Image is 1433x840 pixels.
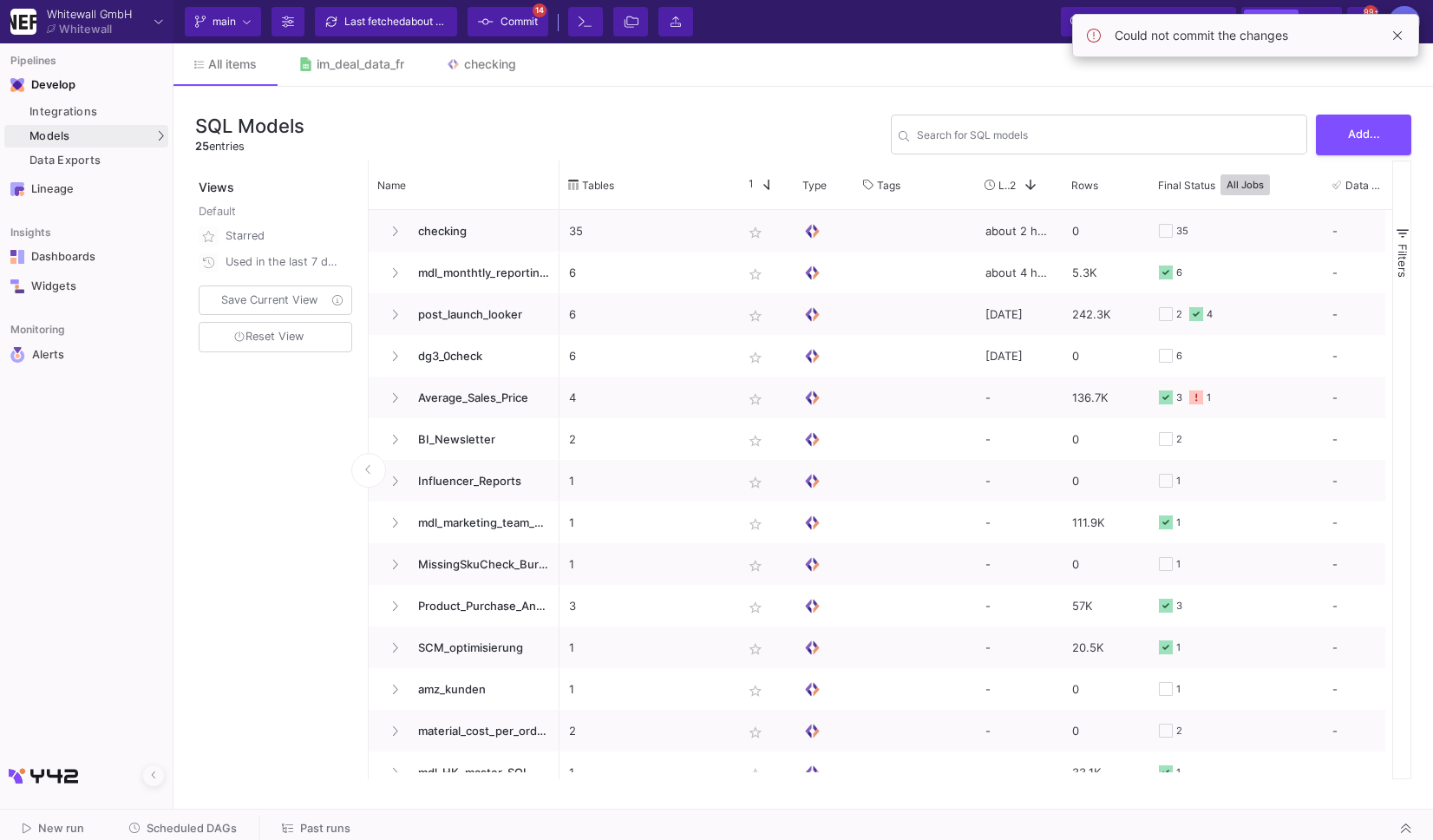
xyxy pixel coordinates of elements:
[31,182,144,196] div: Lineage
[226,249,342,275] div: Used in the last 7 days
[745,347,766,368] mat-icon: star_border
[10,182,24,196] img: Navigation icon
[31,250,144,264] div: Dashboards
[4,340,168,370] a: Navigation iconAlerts
[569,669,723,710] p: 1
[38,822,84,835] span: New run
[195,223,356,249] button: Starred
[4,149,168,172] a: Data Exports
[408,294,550,335] span: post_launch_looker
[1063,543,1149,585] div: 0
[803,722,821,740] img: SQL Model
[1396,244,1410,278] span: Filters
[408,669,550,710] span: amz_kunden
[10,347,25,363] img: Navigation icon
[803,514,821,532] img: SQL Model
[1332,253,1400,292] div: -
[1332,419,1400,459] div: -
[745,639,766,660] mat-icon: star_border
[344,9,448,35] div: Last fetched
[1332,711,1400,751] div: -
[1063,252,1149,293] div: 5.3K
[1158,165,1299,205] div: Final Status
[1332,586,1400,626] div: -
[221,293,317,306] span: Save Current View
[408,419,550,460] span: BI_Newsletter
[501,9,538,35] span: Commit
[1332,669,1400,709] div: -
[803,347,821,365] img: SQL Model
[1063,418,1149,460] div: 0
[569,377,723,418] p: 4
[1176,544,1181,585] div: 1
[1063,377,1149,418] div: 136.7K
[569,419,723,460] p: 2
[10,78,24,92] img: Navigation icon
[1063,710,1149,751] div: 0
[408,377,550,418] span: Average_Sales_Price
[976,668,1063,710] div: -
[582,179,614,192] span: Tables
[405,15,493,28] span: about 3 hours ago
[803,555,821,574] img: SQL Model
[1347,7,1378,36] button: 99+
[1213,11,1220,32] span: k
[802,179,827,192] span: Type
[408,711,550,751] span: material_cost_per_order_sku
[408,211,550,252] span: checking
[1063,335,1149,377] div: 0
[1071,179,1098,192] span: Rows
[976,710,1063,751] div: -
[803,680,821,699] img: SQL Model
[1176,502,1181,543] div: 1
[1332,336,1400,376] div: -
[976,418,1063,460] div: -
[195,161,359,196] div: Views
[1244,10,1299,34] button: Low code
[1207,377,1211,418] div: 1
[976,252,1063,293] div: about 4 hours ago
[464,57,516,71] div: checking
[1063,627,1149,668] div: 20.5K
[1176,669,1181,710] div: 1
[1176,752,1181,793] div: 1
[195,249,356,275] button: Used in the last 7 days
[47,9,132,20] div: Whitewall GmbH
[803,222,821,240] img: SQL Model
[4,175,168,203] a: Navigation iconLineage
[195,115,304,137] h3: SQL Models
[1115,29,1288,43] span: Could not commit the changes
[408,544,550,585] span: MissingSkuCheck_Burcu
[976,543,1063,585] div: -
[1207,294,1213,335] div: 4
[234,330,304,343] span: Reset View
[1176,627,1181,668] div: 1
[377,179,406,192] span: Name
[59,23,112,35] div: Whitewall
[745,597,766,618] mat-icon: star_border
[1364,5,1377,19] span: 99+
[468,7,548,36] button: Commit
[803,389,821,407] img: SQL Model
[569,502,723,543] p: 1
[199,322,352,352] button: Reset View
[10,279,24,293] img: Navigation icon
[213,9,236,35] span: main
[300,822,350,835] span: Past runs
[1384,6,1420,37] button: IBE
[1176,461,1181,502] div: 1
[745,472,766,493] mat-icon: star_border
[745,222,766,243] mat-icon: star_border
[803,597,821,615] img: SQL Model
[976,335,1063,377] div: [DATE]
[569,627,723,668] p: 1
[1176,336,1182,377] div: 6
[226,223,342,249] div: Starred
[569,461,723,502] p: 1
[1332,752,1400,792] div: -
[803,430,821,449] img: SQL Model
[408,461,550,502] span: Influencer_Reports
[742,177,754,193] span: 1
[29,129,70,143] span: Models
[10,250,24,264] img: Navigation icon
